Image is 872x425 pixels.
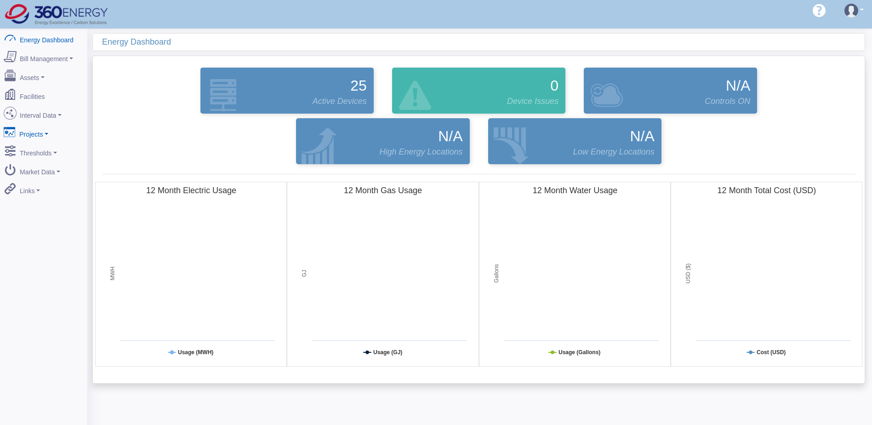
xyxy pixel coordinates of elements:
[685,264,691,283] tspan: USD ($)
[109,267,116,281] tspan: MWH
[705,95,750,108] span: Controls ON
[493,264,500,283] tspan: Gallons
[559,349,600,356] tspan: Usage (Gallons)
[313,95,367,108] span: Active Devices
[757,349,786,356] tspan: Cost (USD)
[198,68,376,114] a: 25 Active Devices
[344,186,422,195] tspan: 12 Month Gas Usage
[102,34,865,51] div: Energy Dashboard
[379,146,462,158] span: High Energy Locations
[438,125,462,147] span: N/A
[178,349,213,356] tspan: Usage (MWH)
[844,4,858,17] img: user-3.svg
[350,75,367,97] span: 25
[507,95,559,108] span: Device Issues
[717,186,816,195] tspan: 12 Month Total Cost (USD)
[550,75,559,97] span: 0
[573,146,655,158] span: Low Energy Locations
[301,270,308,277] tspan: GJ
[726,75,750,97] span: N/A
[630,125,654,147] span: N/A
[146,186,236,195] tspan: 12 Month Electric Usage
[383,65,575,116] div: Devices that are active and configured but are in an error state.
[191,65,383,116] div: Devices that are actively reporting data.
[532,186,617,195] tspan: 12 Month Water Usage
[373,349,402,356] tspan: Usage (GJ)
